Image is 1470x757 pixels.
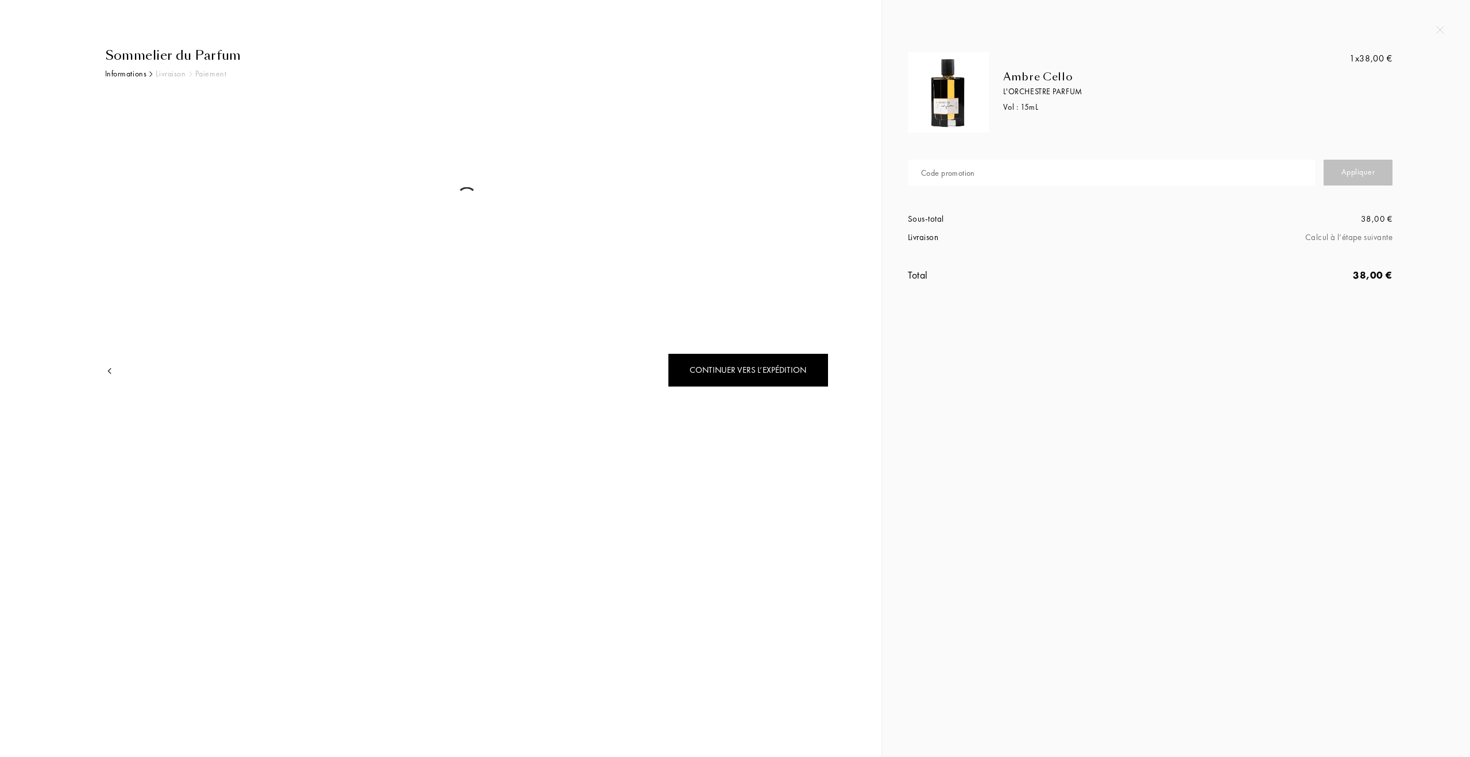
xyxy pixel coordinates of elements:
img: arr_grey.svg [189,71,192,77]
div: Livraison [156,68,185,80]
div: 38,00 € [1150,213,1392,226]
div: Ambre Cello [1003,71,1312,83]
div: Appliquer [1324,160,1392,186]
div: Calcul à l’étape suivante [1150,231,1392,244]
div: 38,00 € [1349,52,1392,65]
div: Sous-total [908,213,1150,226]
div: Total [908,267,1150,283]
img: TWB0O9LBCO.png [911,55,986,130]
img: quit_onboard.svg [1436,26,1444,34]
div: Paiement [195,68,226,80]
div: Sommelier du Parfum [105,46,829,65]
span: 1x [1349,52,1359,64]
img: arr_black.svg [149,71,153,77]
div: 38,00 € [1150,267,1392,283]
div: L'Orchestre Parfum [1003,86,1312,98]
div: Code promotion [921,167,975,179]
div: Vol : 15 mL [1003,101,1312,113]
div: Livraison [908,231,1150,244]
div: Informations [105,68,147,80]
div: Continuer vers l’expédition [668,353,829,387]
img: arrow.png [105,366,114,376]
